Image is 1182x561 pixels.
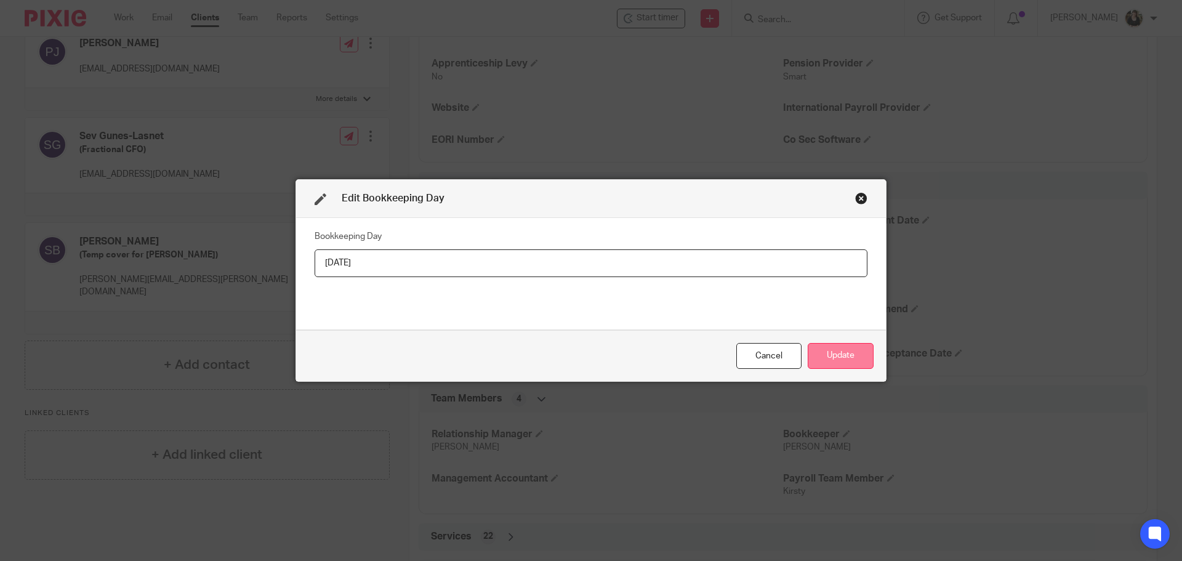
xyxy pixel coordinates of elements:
button: Update [808,343,874,369]
input: Bookkeeping Day [315,249,867,277]
div: Close this dialog window [736,343,802,369]
label: Bookkeeping Day [315,230,382,243]
span: Edit Bookkeeping Day [342,193,444,203]
div: Close this dialog window [855,192,867,204]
